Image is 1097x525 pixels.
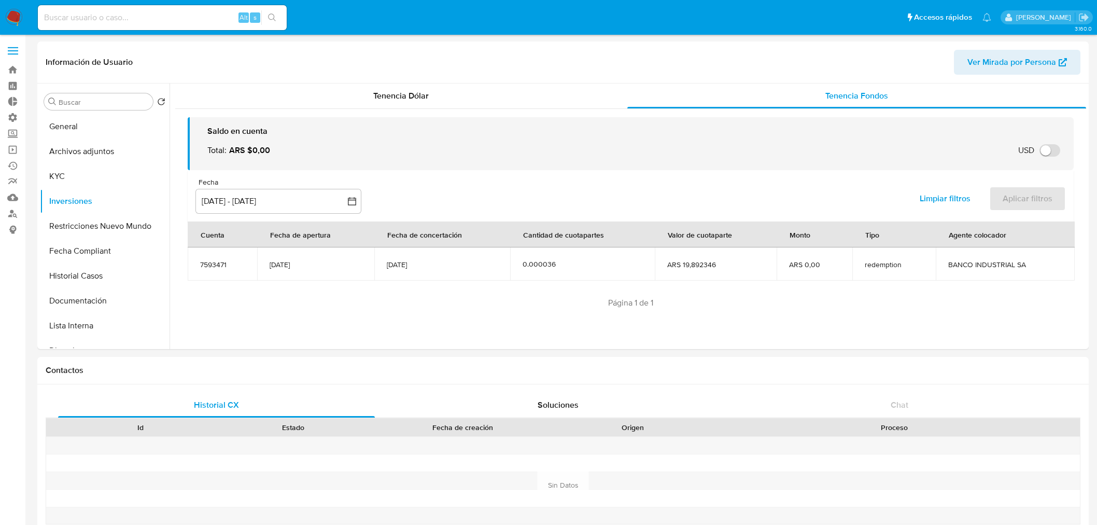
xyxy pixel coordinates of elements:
[240,12,248,22] span: Alt
[40,288,170,313] button: Documentación
[40,313,170,338] button: Lista Interna
[40,338,170,363] button: Direcciones
[40,239,170,264] button: Fecha Compliant
[46,57,133,67] h1: Información de Usuario
[38,11,287,24] input: Buscar usuario o caso...
[72,422,209,433] div: Id
[538,399,579,411] span: Soluciones
[224,422,362,433] div: Estado
[40,139,170,164] button: Archivos adjuntos
[40,214,170,239] button: Restricciones Nuevo Mundo
[40,114,170,139] button: General
[376,422,549,433] div: Fecha de creación
[716,422,1073,433] div: Proceso
[564,422,701,433] div: Origen
[967,50,1056,75] span: Ver Mirada por Persona
[891,399,908,411] span: Chat
[1016,12,1075,22] p: andres.vilosio@mercadolibre.com
[157,98,165,109] button: Volver al orden por defecto
[46,365,1080,376] h1: Contactos
[982,13,991,22] a: Notificaciones
[40,189,170,214] button: Inversiones
[59,98,149,107] input: Buscar
[1078,12,1089,23] a: Salir
[40,164,170,189] button: KYC
[48,98,57,106] button: Buscar
[914,12,972,23] span: Accesos rápidos
[194,399,239,411] span: Historial CX
[40,264,170,288] button: Historial Casos
[261,10,283,25] button: search-icon
[954,50,1080,75] button: Ver Mirada por Persona
[254,12,257,22] span: s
